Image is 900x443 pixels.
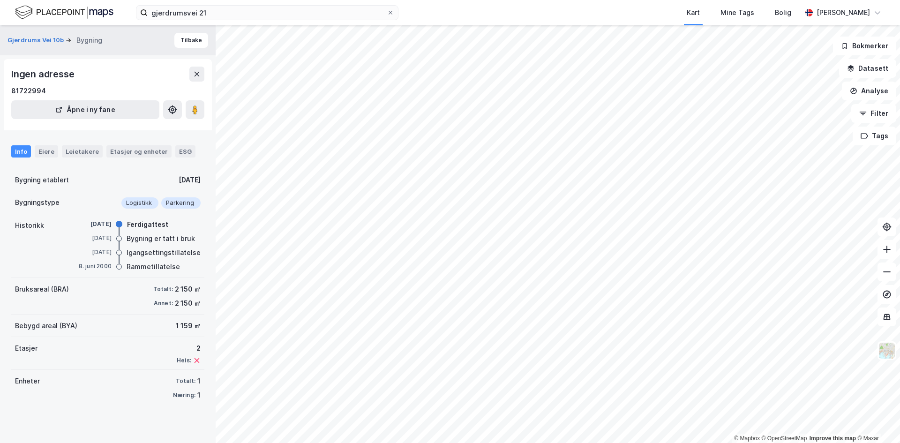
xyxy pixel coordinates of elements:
[127,233,195,244] div: Bygning er tatt i bruk
[11,67,76,82] div: Ingen adresse
[720,7,754,18] div: Mine Tags
[74,220,112,228] div: [DATE]
[842,82,896,100] button: Analyse
[197,375,201,387] div: 1
[177,343,201,354] div: 2
[76,35,102,46] div: Bygning
[853,127,896,145] button: Tags
[15,320,77,331] div: Bebygd areal (BYA)
[127,219,168,230] div: Ferdigattest
[153,285,173,293] div: Totalt:
[15,4,113,21] img: logo.f888ab2527a4732fd821a326f86c7f29.svg
[15,343,37,354] div: Etasjer
[110,147,168,156] div: Etasjer og enheter
[177,357,191,364] div: Heis:
[74,262,112,270] div: 8. juni 2000
[148,6,387,20] input: Søk på adresse, matrikkel, gårdeiere, leietakere eller personer
[15,284,69,295] div: Bruksareal (BRA)
[15,375,40,387] div: Enheter
[833,37,896,55] button: Bokmerker
[15,197,60,208] div: Bygningstype
[176,320,201,331] div: 1 159 ㎡
[775,7,791,18] div: Bolig
[810,435,856,442] a: Improve this map
[15,220,44,231] div: Historikk
[175,145,195,158] div: ESG
[127,261,180,272] div: Rammetillatelse
[35,145,58,158] div: Eiere
[154,300,173,307] div: Annet:
[175,284,201,295] div: 2 150 ㎡
[687,7,700,18] div: Kart
[853,398,900,443] div: Kontrollprogram for chat
[74,234,112,242] div: [DATE]
[853,398,900,443] iframe: Chat Widget
[762,435,807,442] a: OpenStreetMap
[11,100,159,119] button: Åpne i ny fane
[74,248,112,256] div: [DATE]
[173,391,195,399] div: Næring:
[197,390,201,401] div: 1
[839,59,896,78] button: Datasett
[878,342,896,360] img: Z
[851,104,896,123] button: Filter
[15,174,69,186] div: Bygning etablert
[11,85,46,97] div: 81722994
[11,145,31,158] div: Info
[179,174,201,186] div: [DATE]
[176,377,195,385] div: Totalt:
[127,247,201,258] div: Igangsettingstillatelse
[817,7,870,18] div: [PERSON_NAME]
[175,298,201,309] div: 2 150 ㎡
[7,36,66,45] button: Gjerdrums Vei 10b
[734,435,760,442] a: Mapbox
[174,33,208,48] button: Tilbake
[62,145,103,158] div: Leietakere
